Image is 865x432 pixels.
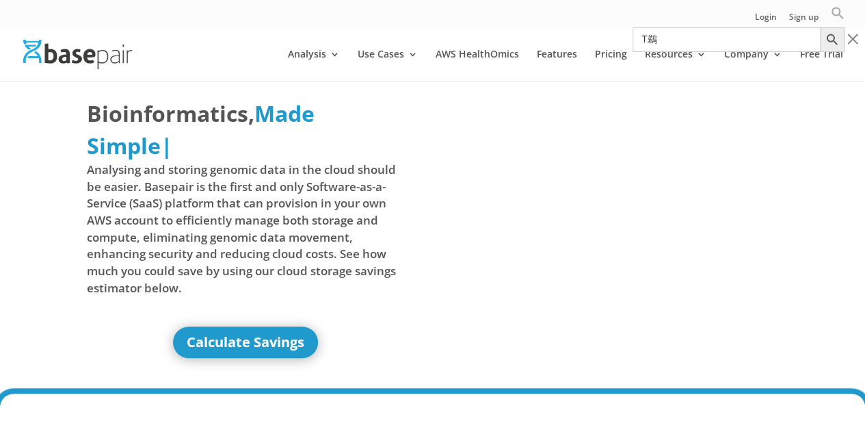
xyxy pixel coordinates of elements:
span: Analysing and storing genomic data in the cloud should be easier. Basepair is the first and only ... [87,162,405,296]
a: Resources [645,49,706,81]
a: Use Cases [358,49,418,81]
a: Company [724,49,782,81]
svg: Search [831,6,844,20]
span: Made Simple [87,99,315,160]
iframe: Basepair - NGS Analysis Simplified [442,98,760,277]
a: Search Icon Link [831,6,844,27]
input: Search here... [633,27,820,52]
a: AWS HealthOmics [436,49,519,81]
span: | [161,131,173,160]
svg: Search [825,32,840,47]
a: Free Trial [800,49,843,81]
a: Calculate Savings [173,327,318,358]
a: Analysis [288,49,340,81]
span: Bioinformatics, [87,98,254,129]
a: Features [537,49,577,81]
img: Basepair [23,40,132,69]
a: Sign up [789,13,819,27]
iframe: Drift Widget Chat Controller [797,364,849,416]
a: Pricing [595,49,627,81]
a: Login [755,13,777,27]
